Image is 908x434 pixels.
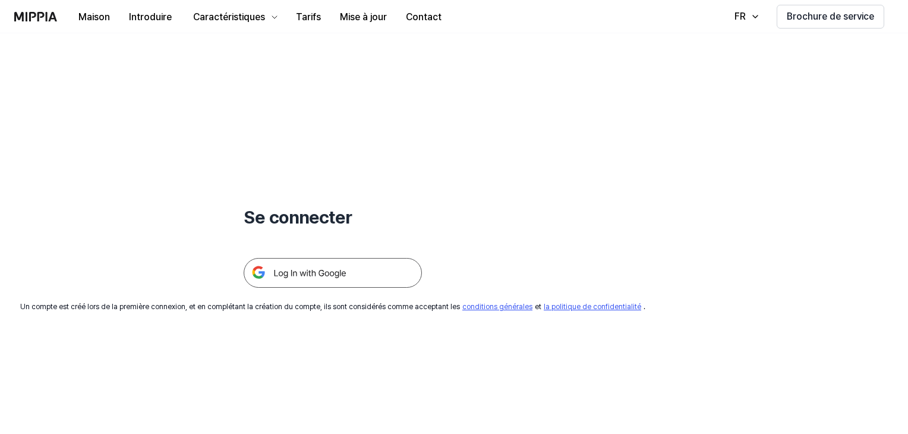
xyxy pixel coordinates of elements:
button: Caractéristiques [181,5,286,29]
font: Un compte est créé lors de la première connexion, et en complétant la création du compte, ils son... [20,303,460,311]
button: Tarifs [286,5,330,29]
font: Caractéristiques [193,11,265,23]
font: Introduire [129,11,172,23]
button: Maison [69,5,119,29]
font: Tarifs [296,11,321,23]
button: Introduire [119,5,181,29]
button: FR [723,5,767,29]
a: conditions générales [462,303,532,311]
font: et [535,303,541,311]
img: 구글 로그인 버튼 [244,258,422,288]
a: Mise à jour [330,1,396,33]
button: Contact [396,5,451,29]
font: . [644,303,645,311]
button: Brochure de service [777,5,884,29]
font: Maison [78,11,110,23]
font: Contact [406,11,442,23]
font: Mise à jour [340,11,387,23]
a: la politique de confidentialité [544,303,641,311]
font: Brochure de service [787,11,874,22]
font: Se connecter [244,206,352,228]
img: logo [14,12,57,21]
button: Mise à jour [330,5,396,29]
font: FR [734,11,746,22]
